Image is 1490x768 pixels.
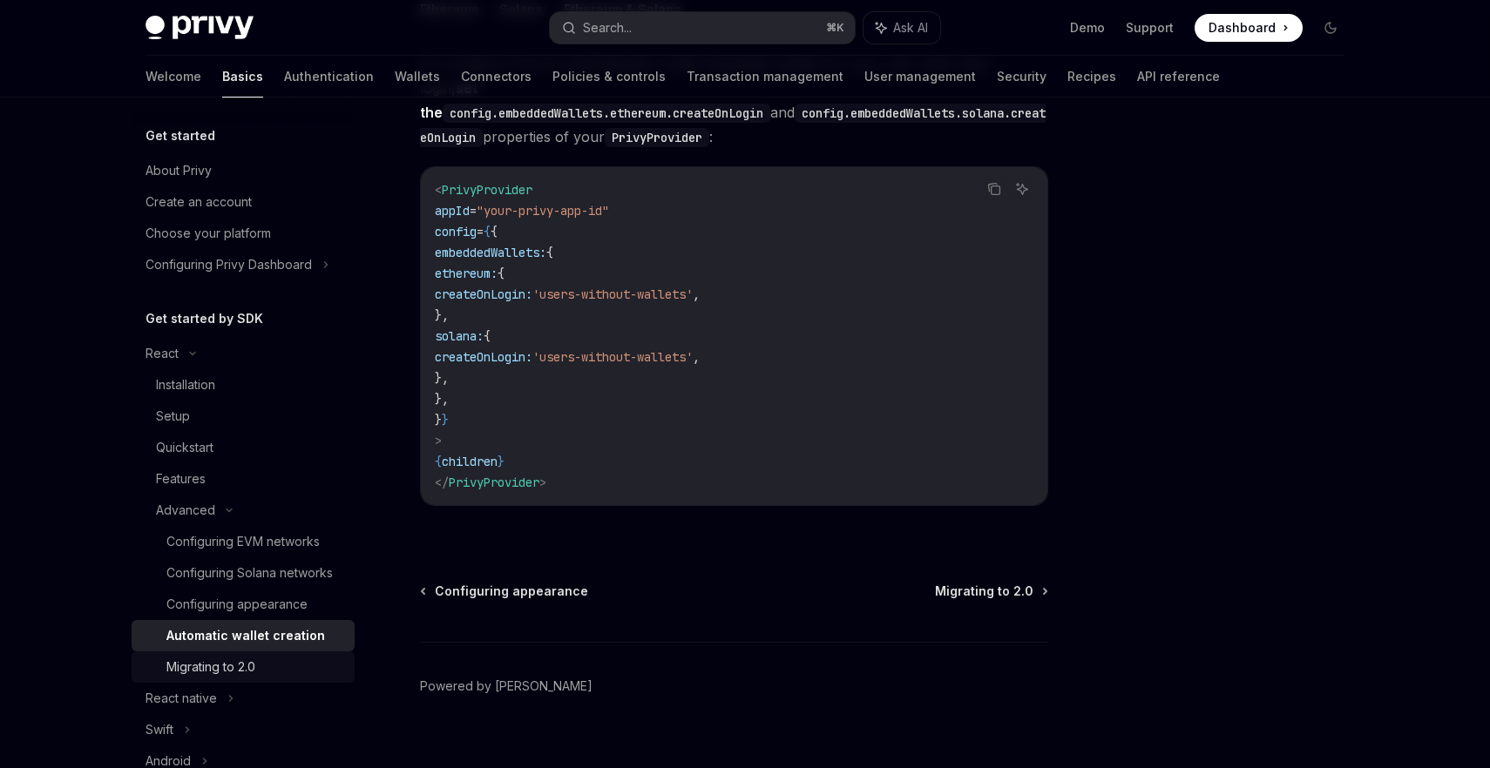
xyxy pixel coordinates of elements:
[132,369,355,401] a: Installation
[1195,14,1303,42] a: Dashboard
[146,192,252,212] div: Create an account
[443,104,770,123] code: config.embeddedWallets.ethereum.createOnLogin
[435,307,449,323] span: },
[146,56,201,98] a: Welcome
[1317,14,1344,42] button: Toggle dark mode
[477,224,484,239] span: =
[435,433,442,448] span: >
[156,500,215,521] div: Advanced
[1067,56,1116,98] a: Recipes
[435,349,532,365] span: createOnLogin:
[435,182,442,198] span: <
[156,468,206,489] div: Features
[132,526,355,557] a: Configuring EVM networks
[146,343,179,364] div: React
[552,56,666,98] a: Policies & controls
[132,401,355,432] a: Setup
[132,218,355,249] a: Choose your platform
[166,657,255,677] div: Migrating to 2.0
[826,21,844,35] span: ⌘ K
[146,160,212,181] div: About Privy
[1126,19,1174,37] a: Support
[146,16,254,40] img: dark logo
[435,328,484,344] span: solana:
[864,56,976,98] a: User management
[1070,19,1105,37] a: Demo
[132,463,355,495] a: Features
[893,19,928,37] span: Ask AI
[435,370,449,386] span: },
[422,583,588,600] a: Configuring appearance
[1011,178,1033,200] button: Ask AI
[132,651,355,683] a: Migrating to 2.0
[442,182,532,198] span: PrivyProvider
[132,557,355,589] a: Configuring Solana networks
[1209,19,1276,37] span: Dashboard
[435,203,470,219] span: appId
[442,454,498,469] span: children
[222,56,263,98] a: Basics
[687,56,843,98] a: Transaction management
[435,266,498,281] span: ethereum:
[491,224,498,239] span: {
[470,203,477,219] span: =
[156,437,213,458] div: Quickstart
[146,308,263,329] h5: Get started by SDK
[435,391,449,407] span: },
[166,625,325,646] div: Automatic wallet creation
[146,688,217,709] div: React native
[166,563,333,583] div: Configuring Solana networks
[435,583,588,600] span: Configuring appearance
[532,286,693,302] span: 'users-without-wallets'
[156,374,215,395] div: Installation
[156,406,190,427] div: Setup
[449,475,539,490] span: PrivyProvider
[550,12,855,44] button: Search...⌘K
[935,583,1046,600] a: Migrating to 2.0
[435,224,477,239] span: config
[146,719,173,740] div: Swift
[461,56,532,98] a: Connectors
[132,620,355,651] a: Automatic wallet creation
[132,589,355,620] a: Configuring appearance
[166,531,320,552] div: Configuring EVM networks
[498,454,505,469] span: }
[498,266,505,281] span: {
[395,56,440,98] a: Wallets
[435,454,442,469] span: {
[132,155,355,186] a: About Privy
[284,56,374,98] a: Authentication
[435,286,532,302] span: createOnLogin:
[693,349,700,365] span: ,
[532,349,693,365] span: 'users-without-wallets'
[997,56,1046,98] a: Security
[484,328,491,344] span: {
[435,475,449,490] span: </
[435,412,442,428] span: }
[864,12,940,44] button: Ask AI
[420,79,770,121] strong: set the
[166,594,308,615] div: Configuring appearance
[435,245,546,260] span: embeddedWallets:
[605,128,709,147] code: PrivyProvider
[539,475,546,490] span: >
[693,286,700,302] span: ,
[442,412,449,428] span: }
[132,432,355,463] a: Quickstart
[935,583,1033,600] span: Migrating to 2.0
[420,51,1048,149] span: To configure Privy to automatically create embedded wallets for your user when they login, and pr...
[477,203,609,219] span: "your-privy-app-id"
[1137,56,1220,98] a: API reference
[132,186,355,218] a: Create an account
[484,224,491,239] span: {
[146,254,312,275] div: Configuring Privy Dashboard
[583,17,632,38] div: Search...
[546,245,553,260] span: {
[146,125,215,146] h5: Get started
[146,223,271,244] div: Choose your platform
[983,178,1006,200] button: Copy the contents from the code block
[420,677,593,695] a: Powered by [PERSON_NAME]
